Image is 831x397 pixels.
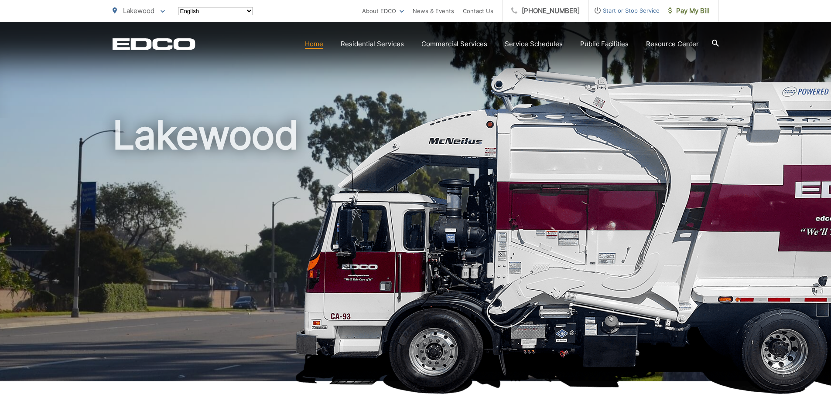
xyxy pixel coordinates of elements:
a: Commercial Services [421,39,487,49]
span: Lakewood [123,7,154,15]
a: About EDCO [362,6,404,16]
span: Pay My Bill [668,6,710,16]
a: Home [305,39,323,49]
h1: Lakewood [113,113,719,389]
a: Residential Services [341,39,404,49]
a: Contact Us [463,6,493,16]
a: Resource Center [646,39,699,49]
a: Public Facilities [580,39,629,49]
select: Select a language [178,7,253,15]
a: Service Schedules [505,39,563,49]
a: EDCD logo. Return to the homepage. [113,38,195,50]
a: News & Events [413,6,454,16]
